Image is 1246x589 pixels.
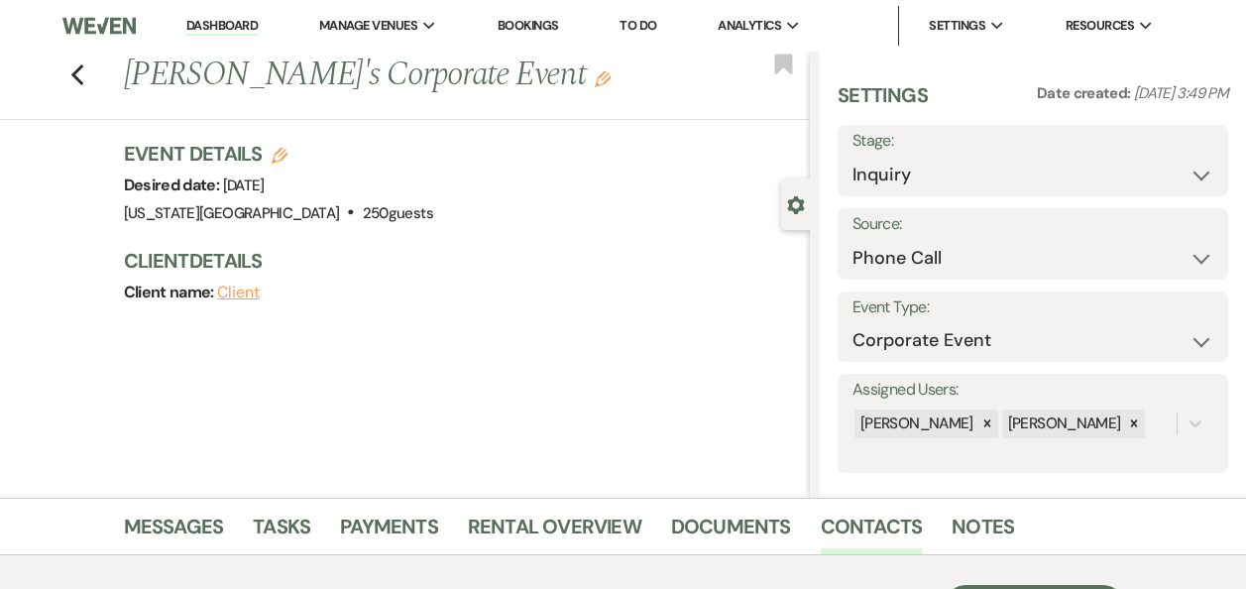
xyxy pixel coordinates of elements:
[124,203,340,223] span: [US_STATE][GEOGRAPHIC_DATA]
[620,17,656,34] a: To Do
[124,282,218,302] span: Client name:
[929,16,985,36] span: Settings
[821,511,923,554] a: Contacts
[124,511,224,554] a: Messages
[223,176,265,195] span: [DATE]
[363,203,433,223] span: 250 guests
[217,285,260,300] button: Client
[852,376,1213,405] label: Assigned Users:
[1066,16,1134,36] span: Resources
[124,140,433,168] h3: Event Details
[1037,83,1134,103] span: Date created:
[595,69,611,87] button: Edit
[718,16,781,36] span: Analytics
[319,16,417,36] span: Manage Venues
[852,294,1213,322] label: Event Type:
[498,17,559,34] a: Bookings
[468,511,641,554] a: Rental Overview
[124,52,665,99] h1: [PERSON_NAME]'s Corporate Event
[854,410,976,438] div: [PERSON_NAME]
[852,210,1213,239] label: Source:
[952,511,1014,554] a: Notes
[838,81,928,125] h3: Settings
[1002,410,1124,438] div: [PERSON_NAME]
[671,511,791,554] a: Documents
[62,5,136,47] img: Weven Logo
[124,175,223,195] span: Desired date:
[124,247,791,275] h3: Client Details
[186,17,258,36] a: Dashboard
[340,511,438,554] a: Payments
[253,511,310,554] a: Tasks
[852,127,1213,156] label: Stage:
[1134,83,1228,103] span: [DATE] 3:49 PM
[787,194,805,213] button: Close lead details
